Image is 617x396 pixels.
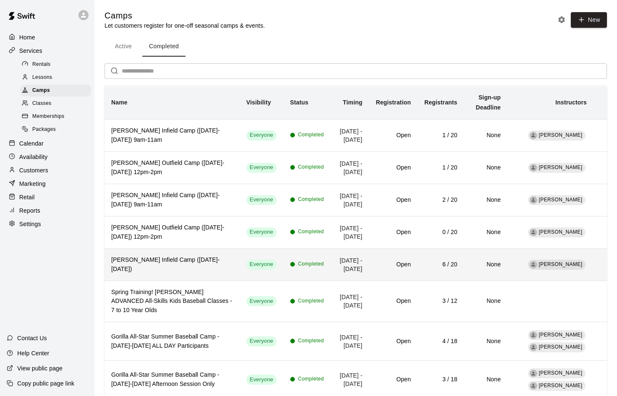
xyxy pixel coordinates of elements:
h6: 1 / 20 [424,131,458,140]
h6: [PERSON_NAME] Infield Camp ([DATE]-[DATE]) 9am-11am [111,191,233,209]
div: Memberships [20,111,91,122]
h6: Gorilla All-Star Summer Baseball Camp - [DATE]-[DATE] Afternoon Session Only [111,370,233,389]
div: Eddie Acosta Gonzalez [530,261,537,268]
span: Everyone [246,376,277,384]
p: Settings [19,220,41,228]
b: Registration [376,99,410,106]
a: Settings [7,218,88,230]
p: Home [19,33,35,42]
p: Availability [19,153,48,161]
span: Everyone [246,228,277,236]
a: Services [7,44,88,57]
span: [PERSON_NAME] [539,383,583,388]
td: [DATE] - [DATE] [331,216,369,248]
h6: Open [376,297,410,306]
div: Joey Dolenga [530,344,537,351]
button: Camp settings [555,13,568,26]
span: [PERSON_NAME] [539,332,583,338]
td: [DATE] - [DATE] [331,322,369,360]
div: This service is visible to all of your customers [246,260,277,270]
h5: Camps [105,10,265,21]
a: Availability [7,151,88,163]
h6: Gorilla All-Star Summer Baseball Camp - [DATE]-[DATE] ALL DAY Participants [111,332,233,351]
div: This service is visible to all of your customers [246,227,277,237]
h6: 4 / 18 [424,337,458,346]
span: Everyone [246,131,277,139]
div: Eddie Acosta Gonzalez [530,196,537,204]
span: Completed [298,297,324,305]
b: Name [111,99,128,106]
b: Timing [343,99,363,106]
a: Memberships [20,110,94,123]
span: Packages [32,125,56,134]
div: Eddie Acosta Gonzalez [530,229,537,236]
td: [DATE] - [DATE] [331,119,369,151]
a: Lessons [20,71,94,84]
h6: 3 / 12 [424,297,458,306]
h6: [PERSON_NAME] Outfield Camp ([DATE]-[DATE]) 12pm-2pm [111,223,233,242]
h6: None [471,337,501,346]
div: Classes [20,98,91,109]
p: Customers [19,166,48,175]
p: View public page [17,364,63,373]
h6: 2 / 20 [424,195,458,205]
a: Marketing [7,177,88,190]
a: Customers [7,164,88,177]
div: Joey Dolenga [530,382,537,390]
a: Retail [7,191,88,203]
h6: None [471,375,501,384]
p: Reports [19,206,40,215]
a: New [568,16,607,23]
a: Rentals [20,58,94,71]
div: Packages [20,124,91,135]
span: Memberships [32,112,64,121]
h6: 1 / 20 [424,163,458,172]
p: Help Center [17,349,49,357]
div: Eddie Acosta Gonzalez [530,164,537,172]
div: Lessons [20,72,91,83]
div: Camps [20,85,91,96]
span: Everyone [246,337,277,345]
span: Completed [298,195,324,204]
b: Status [290,99,308,106]
span: Everyone [246,297,277,305]
h6: 0 / 20 [424,228,458,237]
p: Services [19,47,42,55]
span: [PERSON_NAME] [539,164,583,170]
b: Sign-up Deadline [476,94,501,111]
span: Everyone [246,164,277,172]
span: Completed [298,163,324,172]
h6: [PERSON_NAME] Outfield Camp ([DATE]-[DATE]) 12pm-2pm [111,159,233,177]
button: Completed [142,36,186,57]
a: Reports [7,204,88,217]
span: [PERSON_NAME] [539,344,583,350]
span: Completed [298,375,324,383]
h6: Open [376,228,410,237]
h6: Open [376,131,410,140]
span: Completed [298,337,324,345]
div: Jason Dolenga [530,370,537,377]
h6: None [471,131,501,140]
div: This service is visible to all of your customers [246,296,277,306]
h6: None [471,297,501,306]
td: [DATE] - [DATE] [331,151,369,184]
div: This service is visible to all of your customers [246,195,277,205]
a: Camps [20,84,94,97]
div: This service is visible to all of your customers [246,163,277,173]
div: This service is visible to all of your customers [246,336,277,346]
b: Instructors [555,99,587,106]
b: Visibility [246,99,271,106]
a: Packages [20,123,94,136]
div: Rentals [20,59,91,70]
td: [DATE] - [DATE] [331,184,369,216]
h6: 6 / 20 [424,260,458,269]
a: Calendar [7,137,88,150]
